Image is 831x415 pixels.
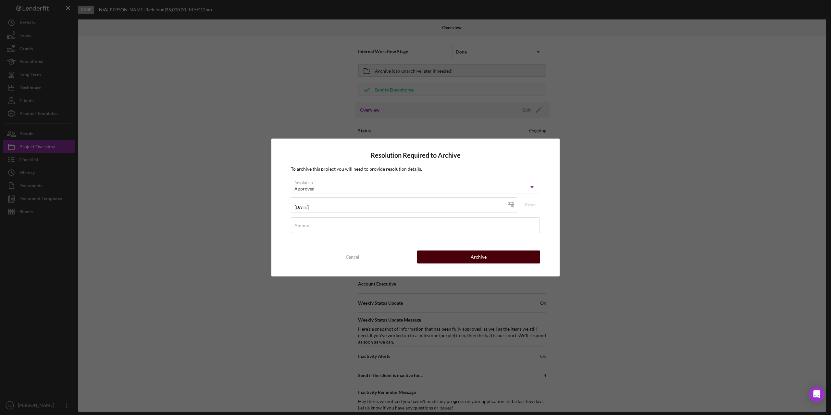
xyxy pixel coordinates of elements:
label: Amount [294,223,311,228]
div: Approved [294,186,315,191]
p: To archive this project you will need to provide resolution details. [291,165,540,173]
div: Archive [471,250,487,263]
div: Cancel [346,250,359,263]
div: Reset [525,200,536,210]
button: Cancel [291,250,414,263]
button: Reset [521,200,540,210]
div: Open Intercom Messenger [809,386,825,402]
h4: Resolution Required to Archive [291,152,540,159]
button: Archive [417,250,540,263]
